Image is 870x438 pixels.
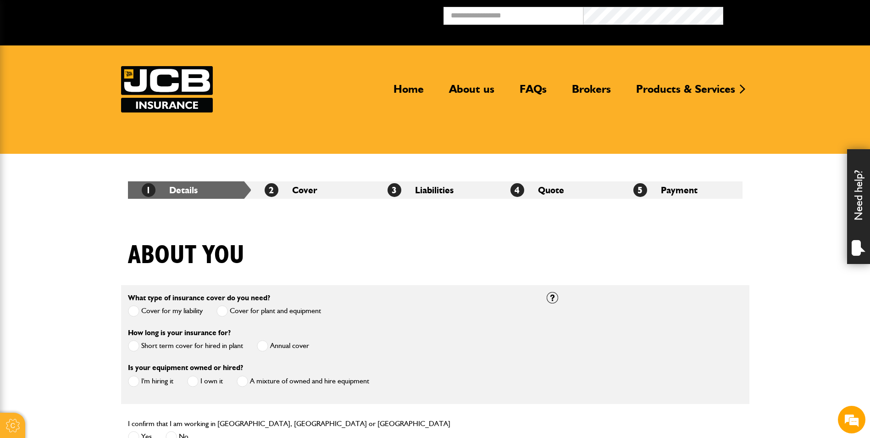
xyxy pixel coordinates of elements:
a: JCB Insurance Services [121,66,213,112]
a: Home [387,82,431,103]
label: Short term cover for hired in plant [128,340,243,352]
label: I own it [187,376,223,387]
h1: About you [128,240,244,271]
label: A mixture of owned and hire equipment [237,376,369,387]
div: Need help? [847,149,870,264]
label: I'm hiring it [128,376,173,387]
li: Liabilities [374,181,497,199]
span: 5 [633,183,647,197]
li: Details [128,181,251,199]
span: 3 [388,183,401,197]
label: Cover for my liability [128,305,203,317]
li: Quote [497,181,620,199]
span: 4 [510,183,524,197]
button: Broker Login [723,7,863,21]
span: 1 [142,183,155,197]
li: Payment [620,181,743,199]
label: Cover for plant and equipment [216,305,321,317]
a: Brokers [565,82,618,103]
a: About us [442,82,501,103]
label: What type of insurance cover do you need? [128,294,270,302]
li: Cover [251,181,374,199]
label: I confirm that I am working in [GEOGRAPHIC_DATA], [GEOGRAPHIC_DATA] or [GEOGRAPHIC_DATA] [128,420,450,427]
img: JCB Insurance Services logo [121,66,213,112]
a: Products & Services [629,82,742,103]
span: 2 [265,183,278,197]
a: FAQs [513,82,554,103]
label: How long is your insurance for? [128,329,231,337]
label: Is your equipment owned or hired? [128,364,243,371]
label: Annual cover [257,340,309,352]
